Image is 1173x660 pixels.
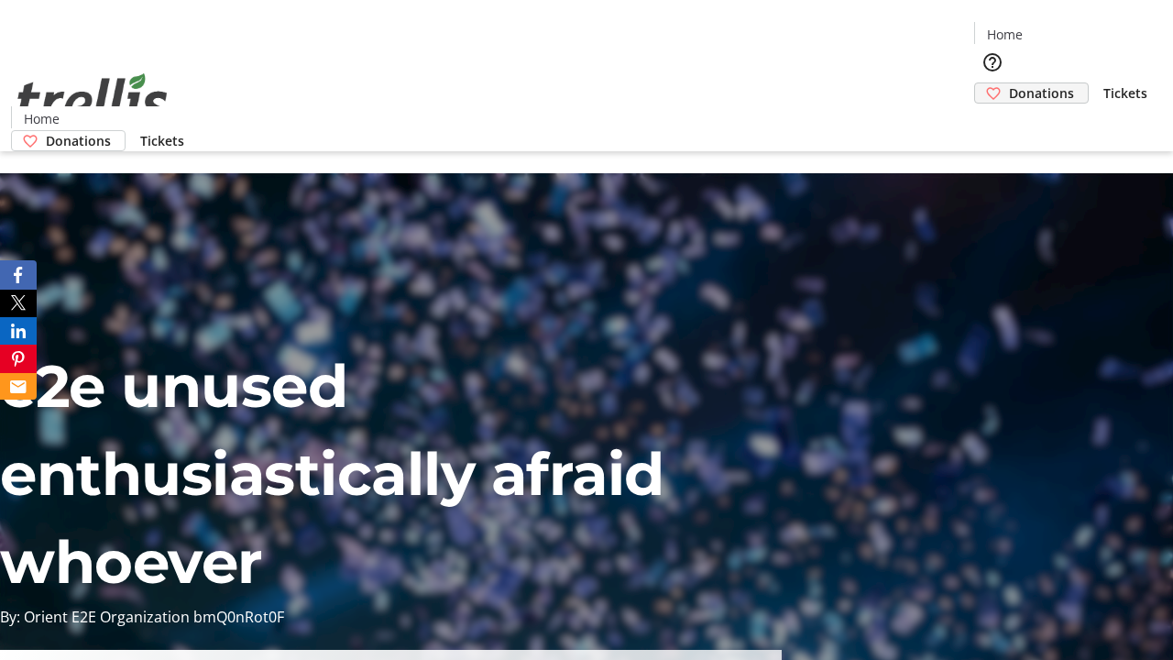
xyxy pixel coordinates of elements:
span: Donations [46,131,111,150]
button: Help [974,44,1011,81]
a: Tickets [1089,83,1162,103]
a: Home [12,109,71,128]
img: Orient E2E Organization bmQ0nRot0F's Logo [11,53,174,145]
span: Donations [1009,83,1074,103]
span: Tickets [1103,83,1147,103]
a: Donations [11,130,126,151]
span: Tickets [140,131,184,150]
a: Home [975,25,1034,44]
span: Home [987,25,1023,44]
a: Donations [974,82,1089,104]
button: Cart [974,104,1011,140]
span: Home [24,109,60,128]
a: Tickets [126,131,199,150]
